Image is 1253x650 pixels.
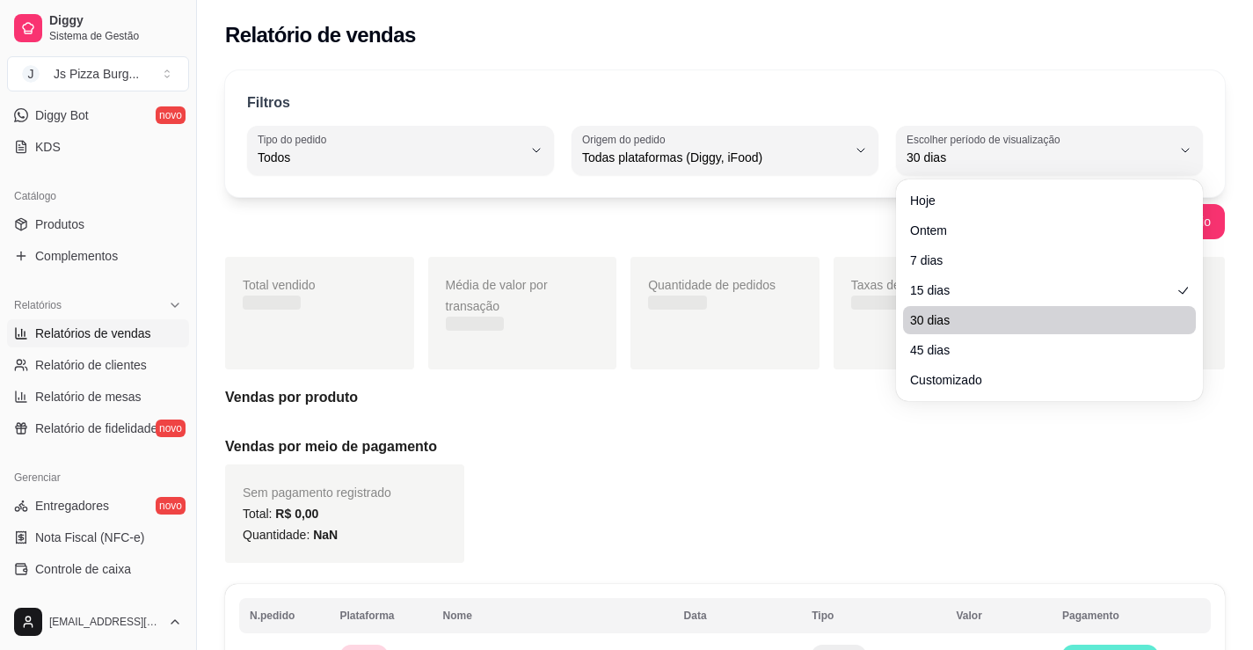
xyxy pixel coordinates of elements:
[907,149,1171,166] span: 30 dias
[35,247,118,265] span: Complementos
[7,56,189,91] button: Select a team
[910,371,1171,389] span: Customizado
[35,138,61,156] span: KDS
[910,222,1171,239] span: Ontem
[910,252,1171,269] span: 7 dias
[49,615,161,629] span: [EMAIL_ADDRESS][DOMAIN_NAME]
[49,13,182,29] span: Diggy
[910,311,1171,329] span: 30 dias
[910,281,1171,299] span: 15 dias
[275,507,318,521] span: R$ 0,00
[49,29,182,43] span: Sistema de Gestão
[910,192,1171,209] span: Hoje
[35,420,157,437] span: Relatório de fidelidade
[54,65,139,83] div: Js Pizza Burg ...
[225,436,1225,457] h5: Vendas por meio de pagamento
[258,132,332,147] label: Tipo do pedido
[446,278,548,313] span: Média de valor por transação
[35,560,131,578] span: Controle de caixa
[243,278,316,292] span: Total vendido
[851,278,945,292] span: Taxas de entrega
[313,528,338,542] span: NaN
[258,149,522,166] span: Todos
[22,65,40,83] span: J
[225,21,416,49] h2: Relatório de vendas
[910,341,1171,359] span: 45 dias
[35,497,109,515] span: Entregadores
[582,132,671,147] label: Origem do pedido
[243,486,391,500] span: Sem pagamento registrado
[582,149,847,166] span: Todas plataformas (Diggy, iFood)
[14,298,62,312] span: Relatórios
[35,529,144,546] span: Nota Fiscal (NFC-e)
[7,182,189,210] div: Catálogo
[35,388,142,405] span: Relatório de mesas
[35,592,129,610] span: Controle de fiado
[648,278,776,292] span: Quantidade de pedidos
[35,356,147,374] span: Relatório de clientes
[35,325,151,342] span: Relatórios de vendas
[35,215,84,233] span: Produtos
[35,106,89,124] span: Diggy Bot
[247,92,290,113] p: Filtros
[225,387,1225,408] h5: Vendas por produto
[907,132,1066,147] label: Escolher período de visualização
[243,528,338,542] span: Quantidade:
[243,507,318,521] span: Total:
[7,464,189,492] div: Gerenciar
